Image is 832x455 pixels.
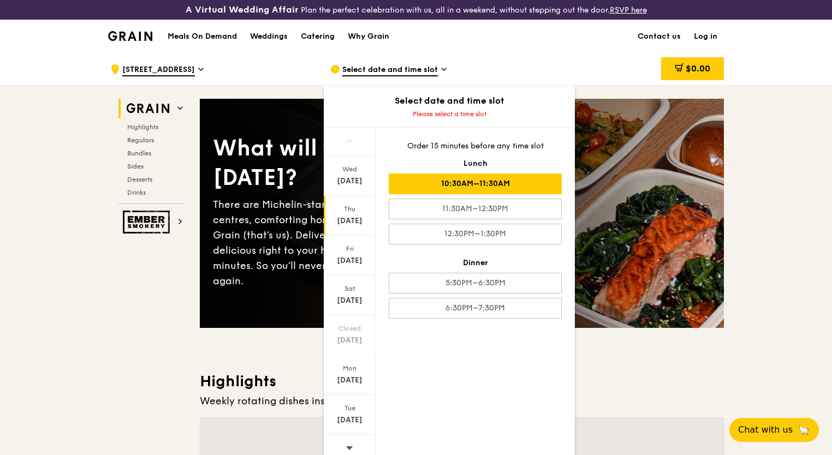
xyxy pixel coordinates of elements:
div: Order 15 minutes before any time slot [389,141,562,152]
div: Mon [325,364,374,373]
div: [DATE] [325,255,374,266]
img: Grain [108,31,152,41]
span: Bundles [127,149,151,157]
img: Ember Smokery web logo [123,211,173,234]
div: Weddings [250,20,288,53]
div: There are Michelin-star restaurants, hawker centres, comforting home-cooked classics… and Grain (... [213,197,462,289]
div: 6:30PM–7:30PM [389,298,562,319]
a: GrainGrain [108,19,152,52]
a: Why Grain [341,20,396,53]
h3: A Virtual Wedding Affair [186,4,299,15]
span: Regulars [127,136,154,144]
span: Sides [127,163,144,170]
h3: Highlights [200,372,724,391]
a: Weddings [243,20,294,53]
a: Catering [294,20,341,53]
div: [DATE] [325,335,374,346]
span: Select date and time slot [342,64,438,76]
a: RSVP here [610,5,647,15]
a: Contact us [631,20,687,53]
a: Log in [687,20,724,53]
span: Drinks [127,189,146,196]
div: Please select a time slot [324,110,575,118]
span: 🦙 [797,423,810,436]
h1: Meals On Demand [168,31,237,42]
div: Dinner [389,258,562,268]
div: [DATE] [325,375,374,386]
div: Thu [325,205,374,213]
div: 11:30AM–12:30PM [389,199,562,219]
div: Catering [301,20,335,53]
div: Sat [325,284,374,293]
img: Grain web logo [123,99,173,118]
div: 5:30PM–6:30PM [389,273,562,294]
span: Highlights [127,123,158,131]
div: Plan the perfect celebration with us, all in a weekend, without stepping out the door. [139,4,693,15]
span: [STREET_ADDRESS] [122,64,195,76]
div: [DATE] [325,176,374,187]
span: $0.00 [686,63,710,74]
div: What will you eat [DATE]? [213,134,462,193]
div: [DATE] [325,215,374,226]
div: Why Grain [348,20,389,53]
div: 12:30PM–1:30PM [389,224,562,244]
div: [DATE] [325,295,374,306]
span: Desserts [127,176,152,183]
div: Weekly rotating dishes inspired by flavours from around the world. [200,393,724,409]
div: Closed [325,324,374,333]
div: Lunch [389,158,562,169]
div: Fri [325,244,374,253]
div: Tue [325,404,374,412]
span: Chat with us [738,423,793,436]
div: [DATE] [325,415,374,426]
div: Select date and time slot [324,94,575,107]
button: Chat with us🦙 [729,418,819,442]
div: Wed [325,165,374,173]
div: 10:30AM–11:30AM [389,173,562,194]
